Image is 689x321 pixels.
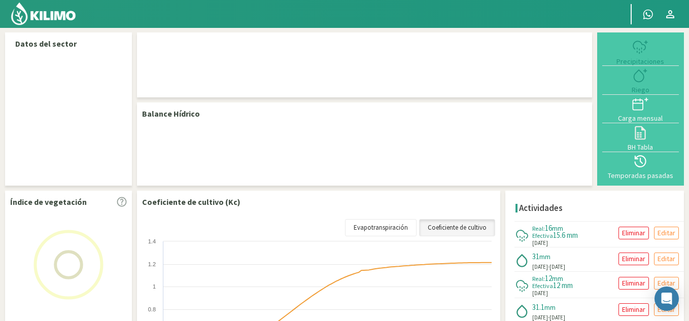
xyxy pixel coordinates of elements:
[552,224,563,233] span: mm
[10,2,77,26] img: Kilimo
[548,263,549,270] span: -
[142,108,200,120] p: Balance Hídrico
[519,203,563,213] h4: Actividades
[148,306,156,312] text: 0.8
[553,230,578,240] span: 15.6 mm
[654,303,679,316] button: Editar
[532,289,548,298] span: [DATE]
[654,253,679,265] button: Editar
[548,314,549,321] span: -
[658,253,675,265] p: Editar
[605,86,676,93] div: Riego
[419,219,495,236] a: Coeficiente de cultivo
[602,38,679,66] button: Precipitaciones
[605,58,676,65] div: Precipitaciones
[602,66,679,94] button: Riego
[532,225,545,232] span: Real:
[153,283,156,290] text: 1
[532,282,553,290] span: Efectiva
[605,115,676,122] div: Carga mensual
[545,273,552,283] span: 12
[654,227,679,239] button: Editar
[618,277,649,290] button: Eliminar
[532,252,539,261] span: 31
[148,238,156,244] text: 1.4
[654,277,679,290] button: Editar
[618,253,649,265] button: Eliminar
[532,239,548,247] span: [DATE]
[532,232,553,239] span: Efectiva
[658,277,675,289] p: Editar
[15,38,122,50] p: Datos del sector
[544,303,556,312] span: mm
[148,261,156,267] text: 1.2
[532,302,544,312] span: 31.1
[18,214,119,315] img: Loading...
[622,227,645,239] p: Eliminar
[142,196,240,208] p: Coeficiente de cultivo (Kc)
[602,152,679,181] button: Temporadas pasadas
[553,280,573,290] span: 12 mm
[622,304,645,315] p: Eliminar
[618,303,649,316] button: Eliminar
[345,219,417,236] a: Evapotranspiración
[602,123,679,152] button: BH Tabla
[532,263,548,271] span: [DATE]
[618,227,649,239] button: Eliminar
[622,277,645,289] p: Eliminar
[10,196,87,208] p: Índice de vegetación
[658,227,675,239] p: Editar
[622,253,645,265] p: Eliminar
[552,274,563,283] span: mm
[654,287,679,311] div: Open Intercom Messenger
[532,275,545,282] span: Real:
[605,172,676,179] div: Temporadas pasadas
[549,314,565,321] span: [DATE]
[545,223,552,233] span: 16
[549,263,565,270] span: [DATE]
[605,144,676,151] div: BH Tabla
[602,95,679,123] button: Carga mensual
[539,252,550,261] span: mm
